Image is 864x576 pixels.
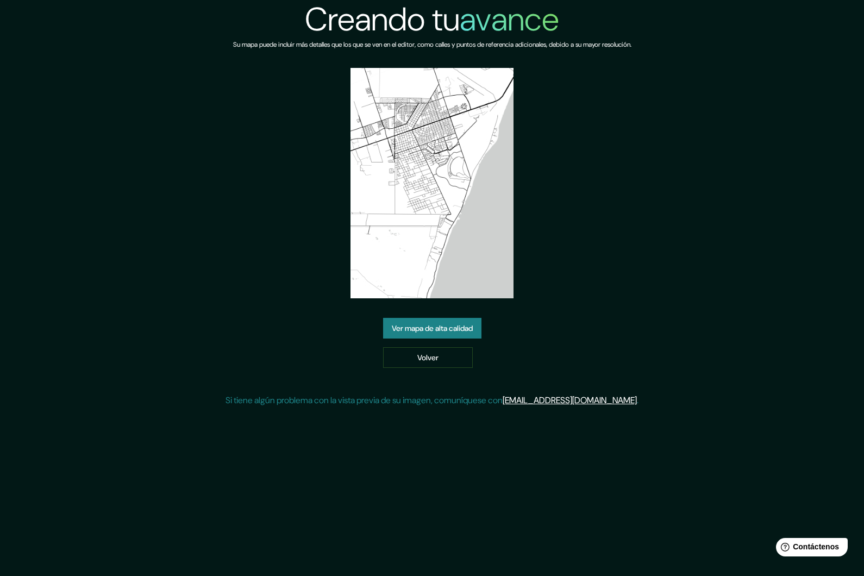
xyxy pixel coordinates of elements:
[417,353,439,362] font: Volver
[392,323,473,333] font: Ver mapa de alta calidad
[233,40,631,49] font: Su mapa puede incluir más detalles que los que se ven en el editor, como calles y puntos de refer...
[226,395,503,406] font: Si tiene algún problema con la vista previa de su imagen, comuníquese con
[767,534,852,564] iframe: Lanzador de widgets de ayuda
[383,347,473,368] a: Volver
[503,395,637,406] a: [EMAIL_ADDRESS][DOMAIN_NAME]
[637,395,638,406] font: .
[383,318,481,339] a: Ver mapa de alta calidad
[350,68,514,298] img: vista previa del mapa creado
